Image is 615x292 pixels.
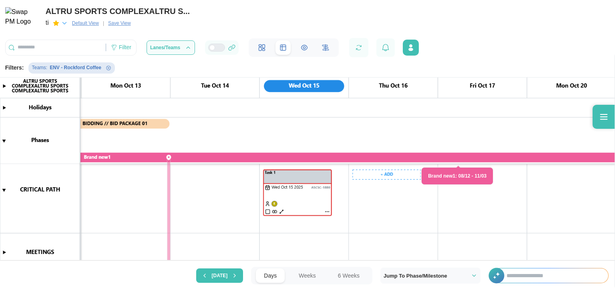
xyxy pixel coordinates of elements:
img: Swap PM Logo [5,7,38,27]
button: Jump To Phase/Milestone [380,268,480,284]
span: Default View [72,19,99,27]
div: ENV - Rockford Coffee [50,64,101,72]
button: 6 Weeks [330,268,368,283]
span: Lanes/Teams [150,45,180,50]
button: Lanes/Teams [147,40,195,55]
div: + [488,268,609,283]
div: ALTRU SPORTS COMPLEXALTRU S... [46,5,190,18]
button: Default View [69,19,102,28]
button: Weeks [291,268,324,283]
span: Jump To Phase/Milestone [384,273,447,278]
div: Filters: [5,64,24,72]
button: [DATE] [196,268,243,283]
button: Days [256,268,285,283]
button: Refresh Grid [353,42,364,53]
button: ti [46,18,68,29]
div: Filter [119,43,131,52]
span: Save View [108,19,131,27]
div: | [103,20,104,27]
span: [DATE] [212,269,228,282]
div: Brand new1: 08/12 - 11/03 [421,167,493,185]
div: Filter [106,41,136,54]
button: Remove Teams filter [105,65,112,71]
div: Teams : [32,64,47,72]
button: Save View [105,19,134,28]
div: ti [46,18,49,28]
